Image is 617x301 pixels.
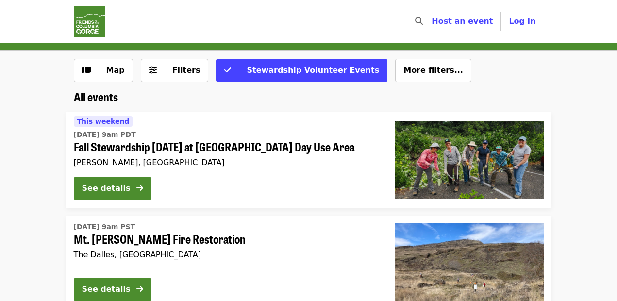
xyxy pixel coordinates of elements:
[395,121,544,199] img: Fall Stewardship Saturday at St. Cloud Day Use Area organized by Friends Of The Columbia Gorge
[77,117,130,125] span: This weekend
[74,232,380,246] span: Mt. [PERSON_NAME] Fire Restoration
[141,59,209,82] button: Filters (0 selected)
[395,59,471,82] button: More filters...
[247,66,379,75] span: Stewardship Volunteer Events
[136,284,143,294] i: arrow-right icon
[82,183,131,194] div: See details
[403,66,463,75] span: More filters...
[74,88,118,105] span: All events
[66,112,551,208] a: See details for "Fall Stewardship Saturday at St. Cloud Day Use Area"
[74,158,380,167] div: [PERSON_NAME], [GEOGRAPHIC_DATA]
[74,278,151,301] button: See details
[82,66,91,75] i: map icon
[74,222,135,232] time: [DATE] 9am PST
[136,184,143,193] i: arrow-right icon
[74,250,380,259] div: The Dalles, [GEOGRAPHIC_DATA]
[216,59,387,82] button: Stewardship Volunteer Events
[74,130,136,140] time: [DATE] 9am PDT
[74,140,380,154] span: Fall Stewardship [DATE] at [GEOGRAPHIC_DATA] Day Use Area
[149,66,157,75] i: sliders-h icon
[74,59,133,82] button: Show map view
[501,12,543,31] button: Log in
[224,66,231,75] i: check icon
[74,6,105,37] img: Friends Of The Columbia Gorge - Home
[74,177,151,200] button: See details
[429,10,436,33] input: Search
[395,223,544,301] img: Mt. Ulka Fire Restoration organized by Friends Of The Columbia Gorge
[82,284,131,295] div: See details
[172,66,200,75] span: Filters
[106,66,125,75] span: Map
[415,17,423,26] i: search icon
[509,17,535,26] span: Log in
[432,17,493,26] a: Host an event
